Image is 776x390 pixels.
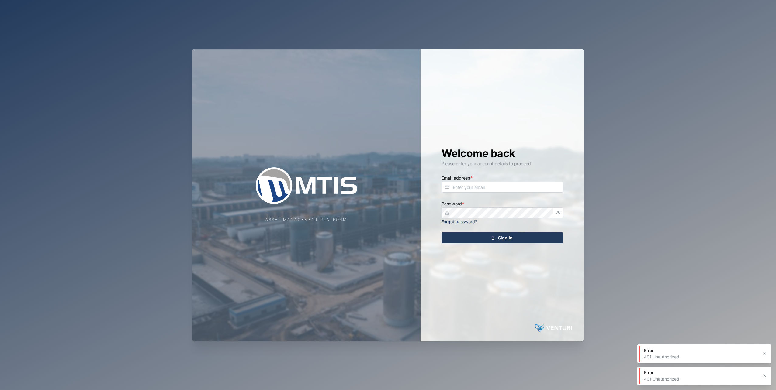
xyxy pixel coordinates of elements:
a: Forgot password? [442,219,477,224]
input: Enter your email [442,182,563,193]
label: Email address [442,175,473,181]
div: Error [644,370,758,376]
button: Sign In [442,232,563,243]
img: Powered by: Venturi [535,322,572,334]
div: Asset Management Platform [265,217,347,223]
label: Password [442,200,464,207]
div: 401 Unauthorized [644,354,758,360]
div: Error [644,347,758,354]
img: Company Logo [246,167,367,204]
div: Please enter your account details to proceed [442,160,563,167]
div: 401 Unauthorized [644,376,758,382]
h1: Welcome back [442,147,563,160]
span: Sign In [498,233,513,243]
